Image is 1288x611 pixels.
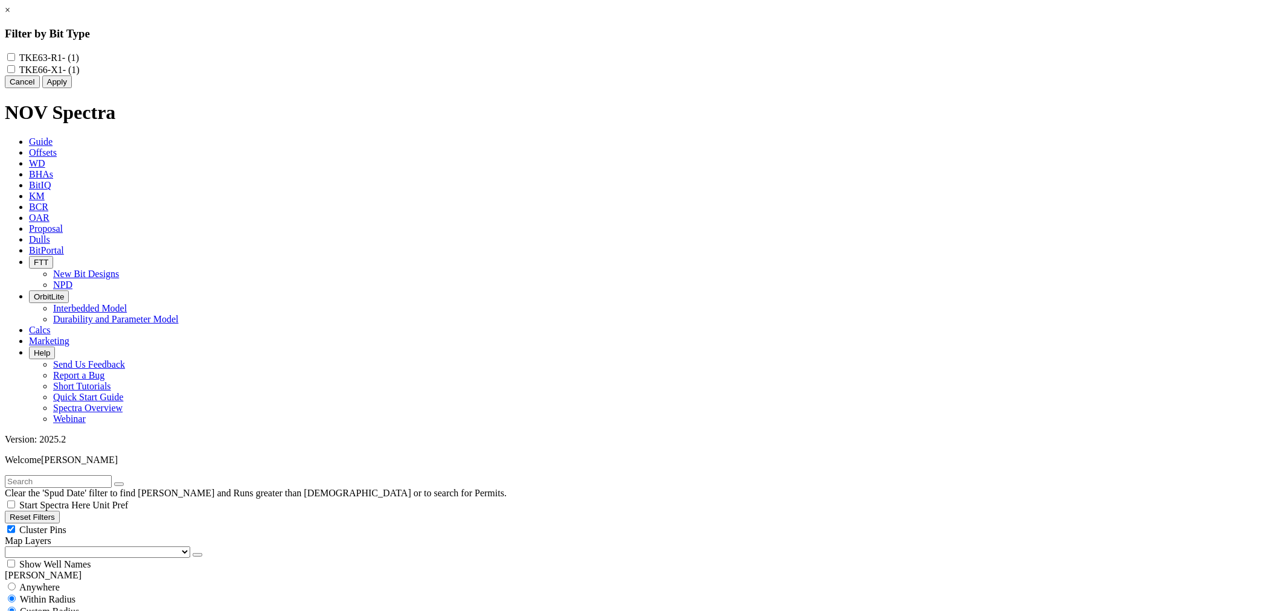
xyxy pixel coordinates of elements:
[29,147,57,158] span: Offsets
[29,136,53,147] span: Guide
[5,434,1283,445] div: Version: 2025.2
[34,292,64,301] span: OrbitLite
[20,594,75,604] span: Within Radius
[5,5,10,15] a: ×
[29,202,48,212] span: BCR
[41,455,118,465] span: [PERSON_NAME]
[19,525,66,535] span: Cluster Pins
[5,488,507,498] span: Clear the 'Spud Date' filter to find [PERSON_NAME] and Runs greater than [DEMOGRAPHIC_DATA] or to...
[63,65,80,75] span: - (1)
[92,500,128,510] span: Unit Pref
[53,280,72,290] a: NPD
[29,223,63,234] span: Proposal
[53,359,125,369] a: Send Us Feedback
[53,269,119,279] a: New Bit Designs
[29,191,45,201] span: KM
[29,180,51,190] span: BitIQ
[29,234,50,245] span: Dulls
[19,500,90,510] span: Start Spectra Here
[29,169,53,179] span: BHAs
[53,403,123,413] a: Spectra Overview
[19,65,80,75] label: TKE66-X1
[53,392,123,402] a: Quick Start Guide
[19,53,79,63] label: TKE63-R1
[5,570,1283,581] div: [PERSON_NAME]
[5,75,40,88] button: Cancel
[53,303,127,313] a: Interbedded Model
[19,582,60,592] span: Anywhere
[5,475,112,488] input: Search
[29,325,51,335] span: Calcs
[42,75,72,88] button: Apply
[19,559,91,569] span: Show Well Names
[53,370,104,380] a: Report a Bug
[53,314,179,324] a: Durability and Parameter Model
[29,213,50,223] span: OAR
[34,258,48,267] span: FTT
[5,455,1283,465] p: Welcome
[29,336,69,346] span: Marketing
[29,245,64,255] span: BitPortal
[29,158,45,168] span: WD
[5,511,60,523] button: Reset Filters
[5,101,1283,124] h1: NOV Spectra
[5,27,1283,40] h3: Filter by Bit Type
[5,536,51,546] span: Map Layers
[62,53,79,63] span: - (1)
[53,414,86,424] a: Webinar
[34,348,50,357] span: Help
[53,381,111,391] a: Short Tutorials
